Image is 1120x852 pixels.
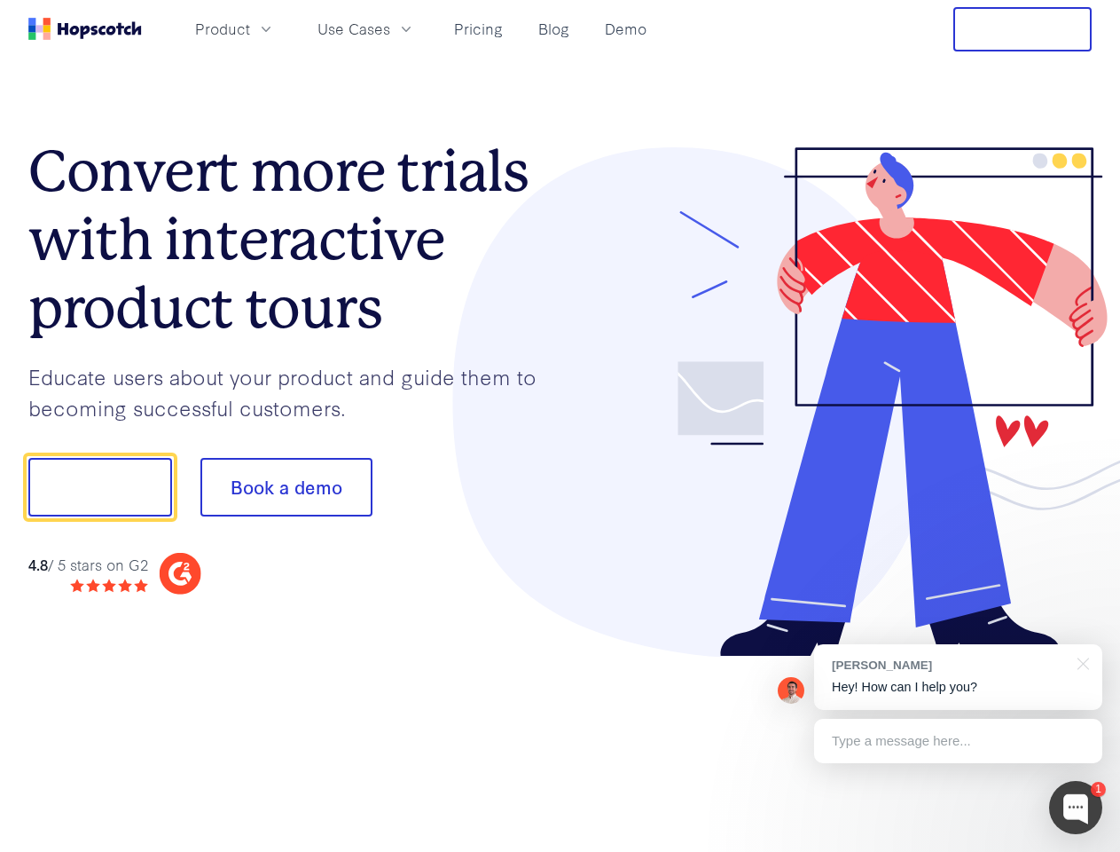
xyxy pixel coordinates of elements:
div: Type a message here... [814,719,1102,763]
p: Educate users about your product and guide them to becoming successful customers. [28,361,560,422]
p: Hey! How can I help you? [832,678,1085,697]
button: Book a demo [200,458,372,517]
div: 1 [1091,782,1106,797]
a: Home [28,18,142,40]
a: Pricing [447,14,510,43]
button: Show me! [28,458,172,517]
a: Demo [598,14,654,43]
a: Blog [531,14,576,43]
div: [PERSON_NAME] [832,657,1067,674]
div: / 5 stars on G2 [28,554,148,576]
button: Product [184,14,286,43]
span: Use Cases [317,18,390,40]
span: Product [195,18,250,40]
button: Use Cases [307,14,426,43]
img: Mark Spera [778,677,804,704]
h1: Convert more trials with interactive product tours [28,138,560,342]
button: Free Trial [953,7,1092,51]
strong: 4.8 [28,554,48,574]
